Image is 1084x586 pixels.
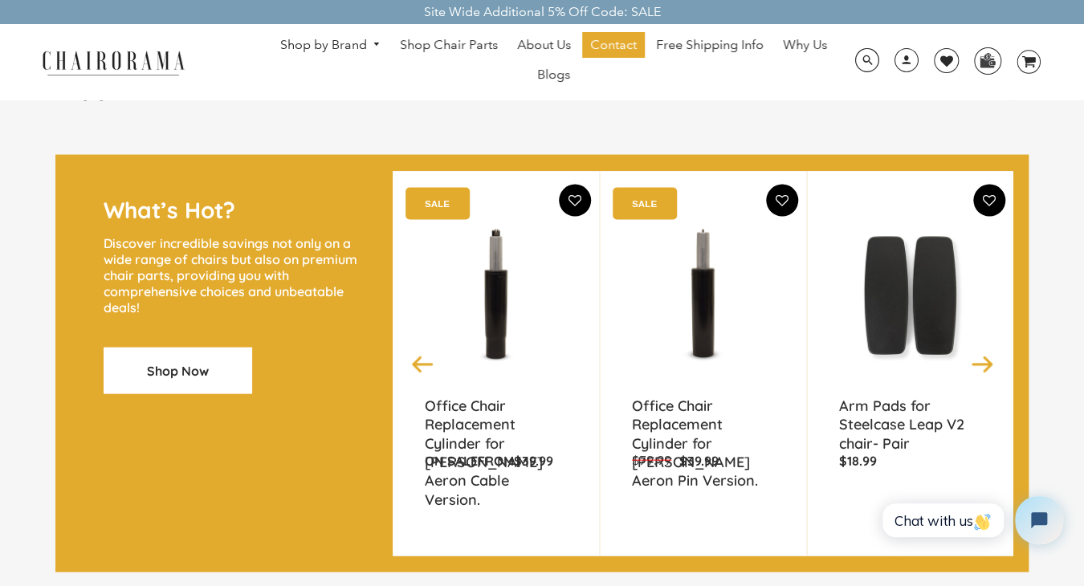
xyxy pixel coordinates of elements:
[582,32,645,58] a: Contact
[517,37,571,54] span: About Us
[104,234,360,315] p: Discover incredible savings not only on a wide range of chairs but also on premium chair parts, p...
[104,195,360,223] h2: What’s Hot?
[632,452,671,467] span: $79.99
[425,195,567,396] img: Office Chair Replacement Cylinder for Herman Miller Aeron Cable Version. - chairorama
[33,48,194,76] img: chairorama
[839,195,981,396] img: Arm Pads for Steelcase Leap V2 chair- Pair - chairorama
[272,33,389,58] a: Shop by Brand
[839,452,877,468] span: $18.99
[973,184,1005,216] button: Add To Wishlist
[783,37,827,54] span: Why Us
[632,396,774,436] a: Office Chair Replacement Cylinder for [PERSON_NAME] Aeron Pin Version.
[656,37,764,54] span: Free Shipping Info
[975,48,1000,72] img: WhatsApp_Image_2024-07-12_at_16.23.01.webp
[425,396,567,436] a: Office Chair Replacement Cylinder for [PERSON_NAME] Aeron Cable Version.
[392,32,506,58] a: Shop Chair Parts
[865,482,1077,558] iframe: Tidio Chat
[425,452,567,469] p: from
[509,32,579,58] a: About Us
[425,452,478,468] strong: On Sale
[537,67,570,83] span: Blogs
[559,184,591,216] button: Add To Wishlist
[514,452,553,468] span: $39.99
[839,396,981,436] a: Arm Pads for Steelcase Leap V2 chair- Pair
[632,195,774,396] img: Office Chair Replacement Cylinder for Herman Miller Aeron Pin Version. - chairorama
[104,347,252,393] a: Shop Now
[425,195,567,396] a: Office Chair Replacement Cylinder for Herman Miller Aeron Cable Version. - chairorama Office Chai...
[400,37,498,54] span: Shop Chair Parts
[839,195,981,396] a: Arm Pads for Steelcase Leap V2 chair- Pair - chairorama Arm Pads for Steelcase Leap V2 chair- Pai...
[262,32,846,92] nav: DesktopNavigation
[425,197,450,208] text: SALE
[766,184,798,216] button: Add To Wishlist
[590,37,637,54] span: Contact
[632,195,774,396] a: Office Chair Replacement Cylinder for Herman Miller Aeron Pin Version. - chairorama Office Chair ...
[775,32,835,58] a: Why Us
[679,452,719,468] span: $39.99
[648,32,772,58] a: Free Shipping Info
[529,62,578,87] a: Blogs
[968,348,996,376] button: Next
[632,197,657,208] text: SALE
[409,348,437,376] button: Previous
